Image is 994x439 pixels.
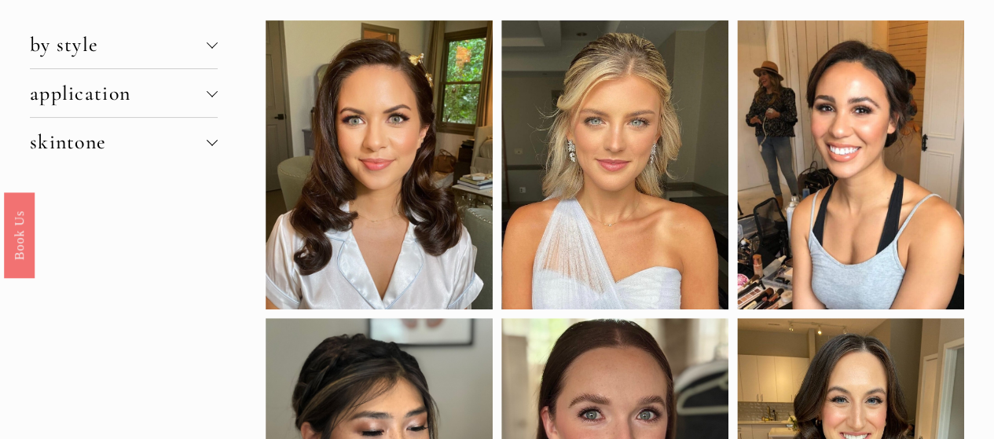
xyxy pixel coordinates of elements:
[30,118,218,166] button: skintone
[30,32,207,57] span: by style
[4,192,35,277] a: Book Us
[30,20,218,68] button: by style
[30,130,207,154] span: skintone
[30,69,218,117] button: application
[30,81,207,105] span: application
